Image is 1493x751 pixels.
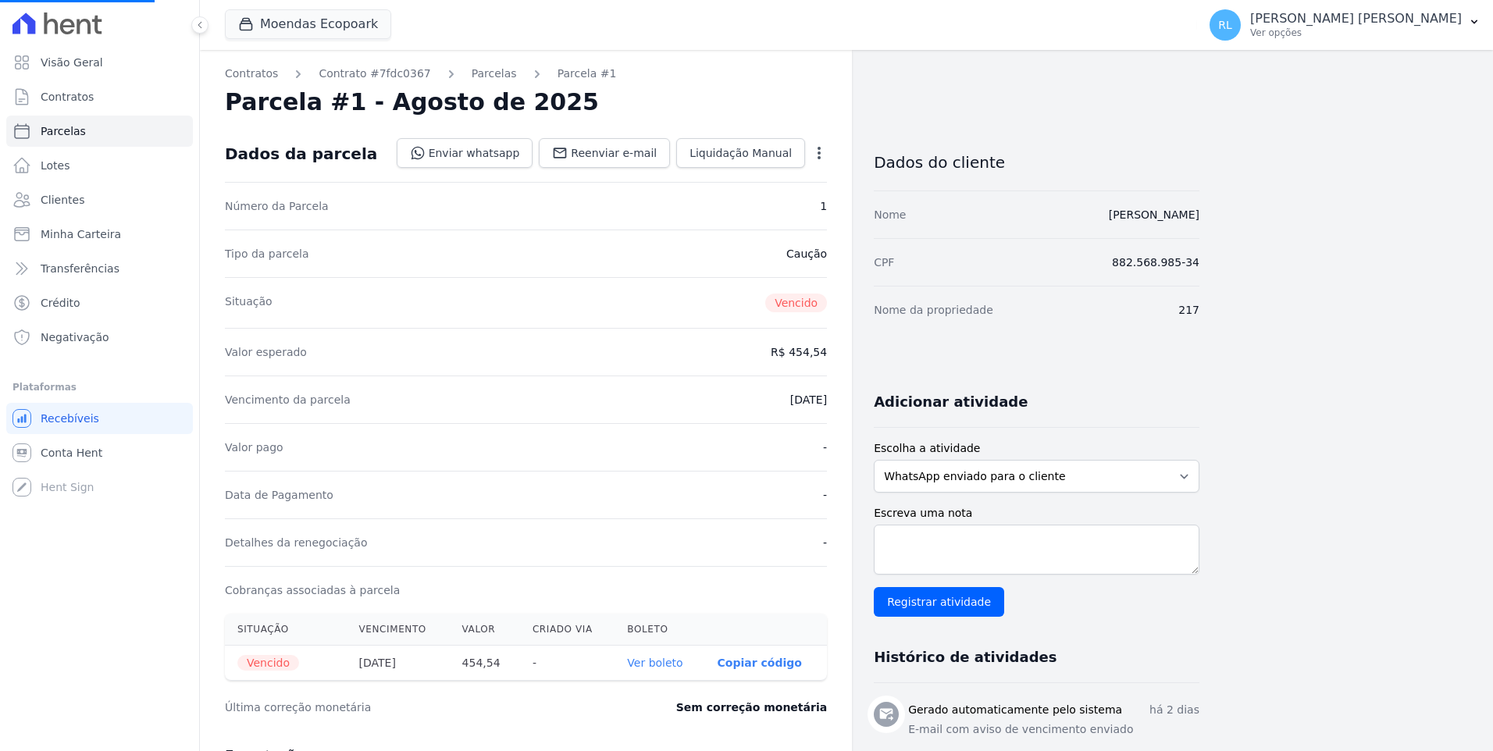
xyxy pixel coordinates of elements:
dd: - [823,535,827,550]
dd: Caução [786,246,827,262]
span: Conta Hent [41,445,102,461]
a: Transferências [6,253,193,284]
p: [PERSON_NAME] [PERSON_NAME] [1250,11,1462,27]
nav: Breadcrumb [225,66,827,82]
th: Criado via [520,614,615,646]
dt: Vencimento da parcela [225,392,351,408]
dd: 217 [1178,302,1199,318]
th: 454,54 [450,646,520,681]
dt: Última correção monetária [225,699,581,715]
label: Escolha a atividade [874,440,1199,457]
th: Vencimento [347,614,450,646]
button: Copiar código [718,657,802,669]
div: Dados da parcela [225,144,377,163]
a: Ver boleto [627,657,682,669]
dt: CPF [874,254,894,270]
a: Parcelas [6,116,193,147]
h3: Dados do cliente [874,153,1199,172]
span: RL [1218,20,1232,30]
span: Liquidação Manual [689,145,792,161]
th: Boleto [615,614,704,646]
th: Valor [450,614,520,646]
dd: 1 [820,198,827,214]
th: [DATE] [347,646,450,681]
dd: R$ 454,54 [771,344,827,360]
a: Contratos [6,81,193,112]
dd: 882.568.985-34 [1112,254,1199,270]
h3: Histórico de atividades [874,648,1057,667]
dt: Cobranças associadas à parcela [225,582,400,598]
th: Situação [225,614,347,646]
span: Recebíveis [41,411,99,426]
span: Visão Geral [41,55,103,70]
span: Vencido [237,655,299,671]
a: Liquidação Manual [676,138,805,168]
dd: - [823,487,827,503]
a: [PERSON_NAME] [1109,208,1199,221]
span: Minha Carteira [41,226,121,242]
a: Minha Carteira [6,219,193,250]
a: Lotes [6,150,193,181]
a: Recebíveis [6,403,193,434]
a: Enviar whatsapp [397,138,533,168]
button: RL [PERSON_NAME] [PERSON_NAME] Ver opções [1197,3,1493,47]
a: Negativação [6,322,193,353]
span: Clientes [41,192,84,208]
p: Ver opções [1250,27,1462,39]
span: Reenviar e-mail [571,145,657,161]
h2: Parcela #1 - Agosto de 2025 [225,88,599,116]
span: Lotes [41,158,70,173]
a: Parcela #1 [558,66,617,82]
dt: Nome da propriedade [874,302,993,318]
button: Moendas Ecopoark [225,9,391,39]
dt: Data de Pagamento [225,487,333,503]
span: Negativação [41,329,109,345]
span: Transferências [41,261,119,276]
dd: - [823,440,827,455]
span: Contratos [41,89,94,105]
dd: [DATE] [790,392,827,408]
dt: Nome [874,207,906,222]
h3: Adicionar atividade [874,393,1028,411]
a: Contrato #7fdc0367 [319,66,430,82]
a: Contratos [225,66,278,82]
div: Plataformas [12,378,187,397]
span: Crédito [41,295,80,311]
dt: Tipo da parcela [225,246,309,262]
a: Conta Hent [6,437,193,468]
dt: Valor esperado [225,344,307,360]
p: há 2 dias [1149,702,1199,718]
span: Parcelas [41,123,86,139]
span: Vencido [765,294,827,312]
dd: Sem correção monetária [676,699,827,715]
dt: Detalhes da renegociação [225,535,368,550]
dt: Situação [225,294,273,312]
a: Reenviar e-mail [539,138,670,168]
dt: Valor pago [225,440,283,455]
label: Escreva uma nota [874,505,1199,521]
th: - [520,646,615,681]
a: Visão Geral [6,47,193,78]
a: Parcelas [472,66,517,82]
a: Crédito [6,287,193,319]
input: Registrar atividade [874,587,1004,617]
h3: Gerado automaticamente pelo sistema [908,702,1122,718]
p: E-mail com aviso de vencimento enviado [908,721,1199,738]
dt: Número da Parcela [225,198,329,214]
a: Clientes [6,184,193,215]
